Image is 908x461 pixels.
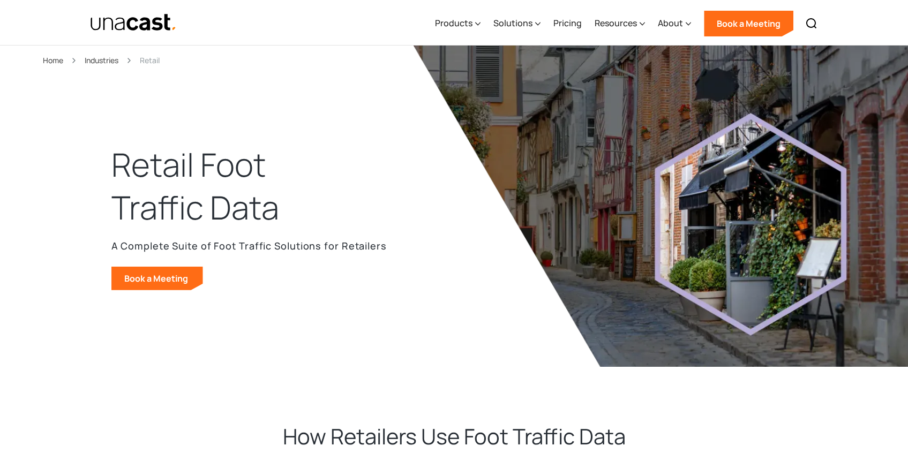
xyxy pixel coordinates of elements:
[658,17,683,29] div: About
[111,143,299,229] h1: Retail Foot Traffic Data
[140,54,160,66] div: Retail
[283,422,626,450] h2: How Retailers Use Foot Traffic Data
[435,17,472,29] div: Products
[85,54,118,66] a: Industries
[493,17,532,29] div: Solutions
[805,17,818,30] img: Search icon
[595,17,637,29] div: Resources
[553,2,582,46] a: Pricing
[704,11,793,36] a: Book a Meeting
[111,267,203,290] a: Book a Meeting
[90,13,177,32] img: Unacast text logo
[43,54,63,66] a: Home
[111,238,387,254] p: A Complete Suite of Foot Traffic Solutions for Retailers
